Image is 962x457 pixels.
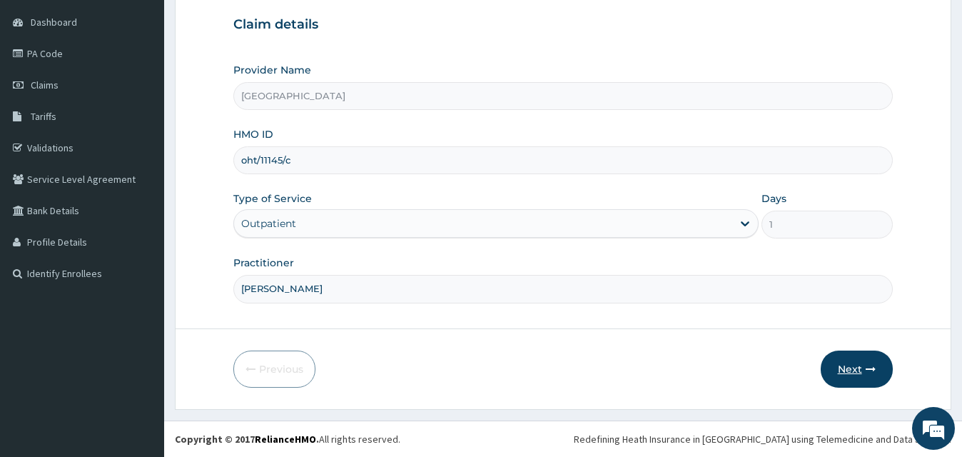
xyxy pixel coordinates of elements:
[233,17,892,33] h3: Claim details
[233,351,315,388] button: Previous
[761,191,786,206] label: Days
[31,16,77,29] span: Dashboard
[164,421,962,457] footer: All rights reserved.
[7,305,272,355] textarea: Type your message and hit 'Enter'
[821,351,893,388] button: Next
[175,433,319,446] strong: Copyright © 2017 .
[31,79,59,91] span: Claims
[233,127,273,141] label: HMO ID
[233,191,312,206] label: Type of Service
[234,7,268,41] div: Minimize live chat window
[574,432,951,446] div: Redefining Heath Insurance in [GEOGRAPHIC_DATA] using Telemedicine and Data Science!
[31,110,56,123] span: Tariffs
[83,137,197,281] span: We're online!
[241,216,296,231] div: Outpatient
[233,63,311,77] label: Provider Name
[233,146,892,174] input: Enter HMO ID
[255,433,316,446] a: RelianceHMO
[74,80,240,99] div: Chat with us now
[233,256,294,270] label: Practitioner
[233,275,892,303] input: Enter Name
[26,71,58,107] img: d_794563401_company_1708531726252_794563401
